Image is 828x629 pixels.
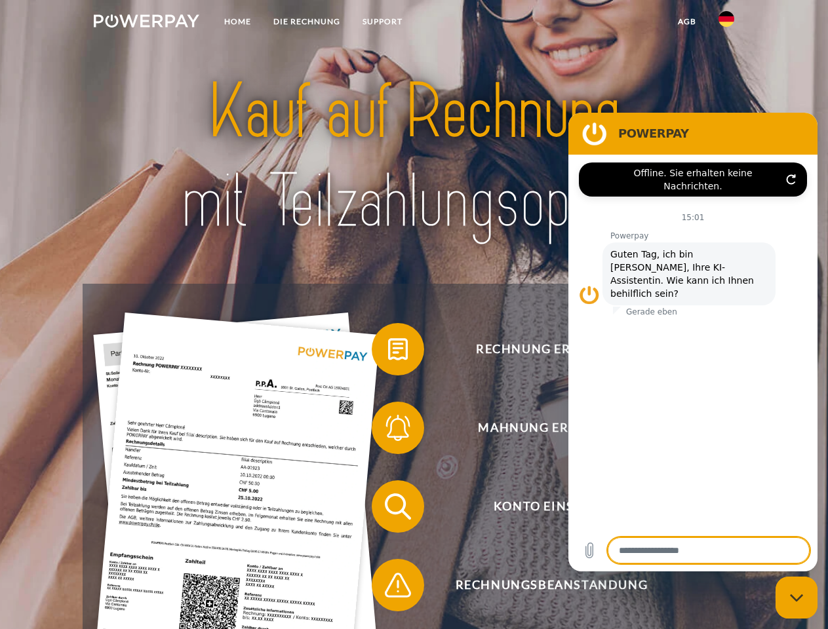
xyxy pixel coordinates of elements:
[372,559,713,611] button: Rechnungsbeanstandung
[351,10,414,33] a: SUPPORT
[213,10,262,33] a: Home
[667,10,707,33] a: agb
[391,480,712,533] span: Konto einsehen
[776,577,818,619] iframe: Schaltfläche zum Öffnen des Messaging-Fensters; Konversation läuft
[125,63,703,251] img: title-powerpay_de.svg
[372,323,713,375] button: Rechnung erhalten?
[262,10,351,33] a: DIE RECHNUNG
[719,11,734,27] img: de
[382,569,414,601] img: qb_warning.svg
[568,113,818,571] iframe: Messaging-Fenster
[391,323,712,375] span: Rechnung erhalten?
[94,14,199,28] img: logo-powerpay-white.svg
[391,402,712,454] span: Mahnung erhalten?
[382,333,414,366] img: qb_bill.svg
[372,480,713,533] button: Konto einsehen
[372,402,713,454] button: Mahnung erhalten?
[382,490,414,523] img: qb_search.svg
[391,559,712,611] span: Rechnungsbeanstandung
[382,411,414,444] img: qb_bell.svg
